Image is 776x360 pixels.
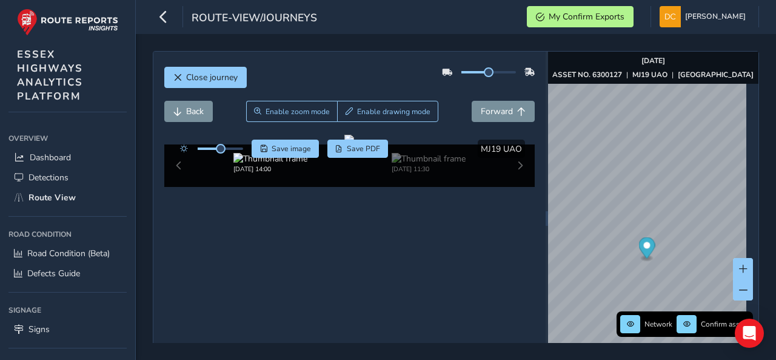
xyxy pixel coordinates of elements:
span: Back [186,106,204,117]
img: rr logo [17,8,118,36]
span: Road Condition (Beta) [27,248,110,259]
span: Defects Guide [27,268,80,279]
span: Close journey [186,72,238,83]
a: Detections [8,168,127,188]
strong: [DATE] [641,56,665,66]
button: Back [164,101,213,122]
div: Map marker [638,237,655,262]
img: diamond-layout [660,6,681,27]
img: Thumbnail frame [233,153,307,165]
span: My Confirm Exports [549,11,624,22]
span: Route View [28,192,76,203]
span: Signs [28,324,50,335]
a: Road Condition (Beta) [8,243,127,263]
span: Enable zoom mode [266,107,330,117]
button: PDF [327,140,389,158]
span: Save PDF [347,144,380,154]
span: [PERSON_NAME] [685,6,746,27]
button: Forward [472,101,535,122]
span: route-view/journeys [192,10,317,27]
span: MJ19 UAO [481,143,522,155]
a: Defects Guide [8,263,127,284]
button: Draw [337,101,438,122]
span: ESSEX HIGHWAYS ANALYTICS PLATFORM [17,47,83,103]
div: Signage [8,301,127,319]
span: Dashboard [30,152,71,163]
a: Dashboard [8,148,127,168]
span: Save image [272,144,311,154]
button: My Confirm Exports [527,6,634,27]
strong: MJ19 UAO [632,70,667,80]
a: Signs [8,319,127,339]
div: Road Condition [8,225,127,243]
a: Route View [8,188,127,208]
div: [DATE] 14:00 [233,165,307,174]
span: Network [644,319,672,329]
button: Zoom [246,101,338,122]
strong: ASSET NO. 6300127 [552,70,622,80]
span: Forward [481,106,513,117]
button: Save [252,140,319,158]
img: Thumbnail frame [392,153,466,165]
div: | | [552,70,754,80]
div: Overview [8,129,127,148]
span: Detections [28,172,69,183]
div: Open Intercom Messenger [735,319,764,348]
button: Close journey [164,67,247,88]
strong: [GEOGRAPHIC_DATA] [678,70,754,80]
button: [PERSON_NAME] [660,6,750,27]
div: [DATE] 11:30 [392,165,466,174]
span: Enable drawing mode [357,107,430,117]
span: Confirm assets [701,319,749,329]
